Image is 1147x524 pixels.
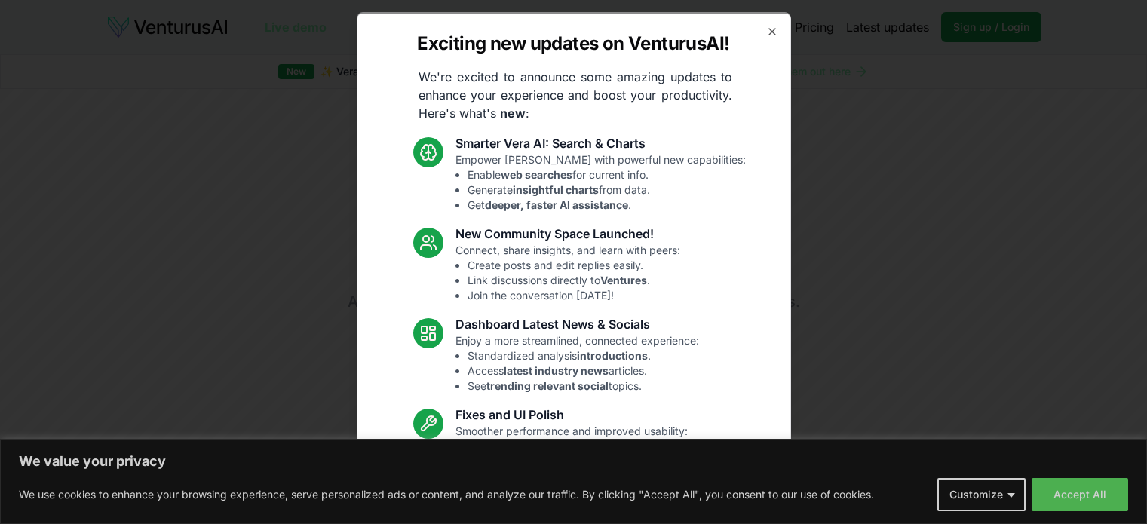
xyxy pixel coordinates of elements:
li: Fixed mobile chat & sidebar glitches. [468,453,688,468]
p: Connect, share insights, and learn with peers: [455,242,680,302]
p: Enjoy a more streamlined, connected experience: [455,332,699,393]
li: Resolved Vera chart loading issue. [468,438,688,453]
h2: Exciting new updates on VenturusAI! [417,31,729,55]
strong: web searches [501,167,572,180]
p: Smoother performance and improved usability: [455,423,688,483]
strong: trending relevant social [486,378,609,391]
strong: latest industry news [504,363,609,376]
li: Join the conversation [DATE]! [468,287,680,302]
li: Enable for current info. [468,167,746,182]
h3: Dashboard Latest News & Socials [455,314,699,332]
h3: Smarter Vera AI: Search & Charts [455,133,746,152]
li: See topics. [468,378,699,393]
strong: insightful charts [513,182,599,195]
li: Create posts and edit replies easily. [468,257,680,272]
strong: Ventures [600,273,647,286]
p: We're excited to announce some amazing updates to enhance your experience and boost your producti... [406,67,744,121]
li: Standardized analysis . [468,348,699,363]
strong: introductions [577,348,648,361]
li: Link discussions directly to . [468,272,680,287]
strong: deeper, faster AI assistance [485,198,628,210]
li: Generate from data. [468,182,746,197]
li: Get . [468,197,746,212]
p: Empower [PERSON_NAME] with powerful new capabilities: [455,152,746,212]
li: Access articles. [468,363,699,378]
h3: Fixes and UI Polish [455,405,688,423]
h3: New Community Space Launched! [455,224,680,242]
strong: new [500,105,526,120]
li: Enhanced overall UI consistency. [468,468,688,483]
